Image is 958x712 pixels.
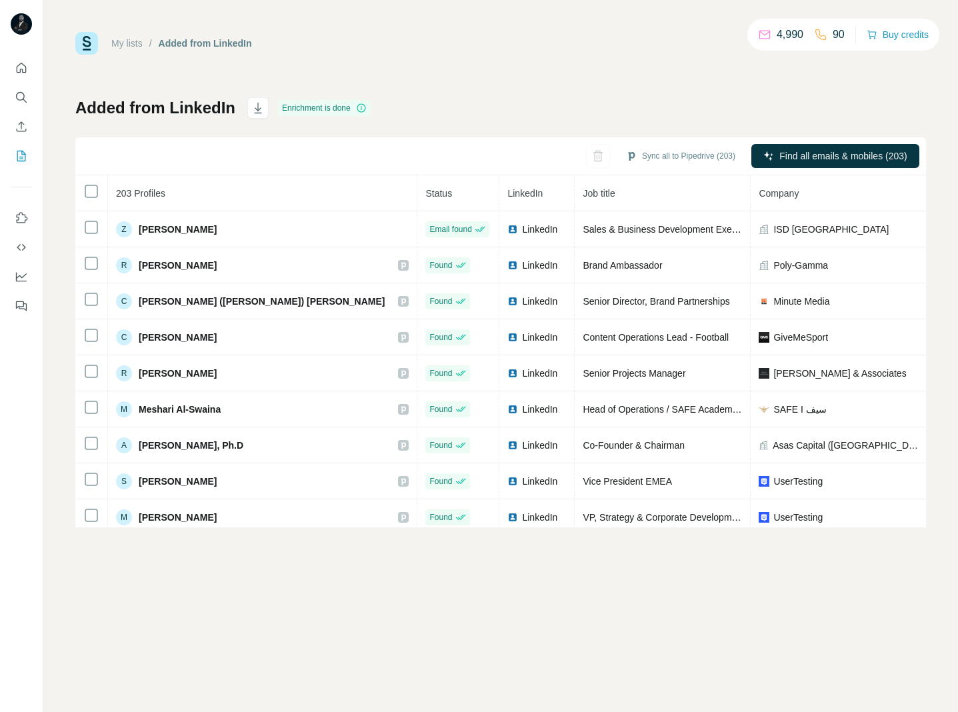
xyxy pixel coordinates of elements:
[759,404,769,415] img: company-logo
[583,512,745,523] span: VP, Strategy & Corporate Development
[759,512,769,523] img: company-logo
[507,224,518,235] img: LinkedIn logo
[159,37,252,50] div: Added from LinkedIn
[522,259,557,272] span: LinkedIn
[759,188,799,199] span: Company
[751,144,919,168] button: Find all emails & mobiles (203)
[583,260,662,271] span: Brand Ambassador
[867,25,929,44] button: Buy credits
[116,188,165,199] span: 203 Profiles
[773,403,826,416] span: SAFE I سيف
[116,509,132,525] div: M
[429,367,452,379] span: Found
[773,511,823,524] span: UserTesting
[773,331,828,344] span: GiveMeSport
[583,476,672,487] span: Vice President EMEA
[116,437,132,453] div: A
[583,404,816,415] span: Head of Operations / SAFE Academy for Higher Training
[11,115,32,139] button: Enrich CSV
[833,27,845,43] p: 90
[507,368,518,379] img: LinkedIn logo
[507,404,518,415] img: LinkedIn logo
[507,296,518,307] img: LinkedIn logo
[522,511,557,524] span: LinkedIn
[773,223,889,236] span: ISD [GEOGRAPHIC_DATA]
[507,476,518,487] img: LinkedIn logo
[429,259,452,271] span: Found
[149,37,152,50] li: /
[116,221,132,237] div: Z
[773,295,829,308] span: Minute Media
[779,149,907,163] span: Find all emails & mobiles (203)
[759,296,769,307] img: company-logo
[759,332,769,343] img: company-logo
[116,365,132,381] div: R
[522,475,557,488] span: LinkedIn
[139,295,385,308] span: [PERSON_NAME] ([PERSON_NAME]) [PERSON_NAME]
[773,259,828,272] span: Poly-Gamma
[583,440,685,451] span: Co-Founder & Chairman
[429,403,452,415] span: Found
[773,367,906,380] span: [PERSON_NAME] & Associates
[759,476,769,487] img: company-logo
[75,97,235,119] h1: Added from LinkedIn
[139,331,217,344] span: [PERSON_NAME]
[11,294,32,318] button: Feedback
[111,38,143,49] a: My lists
[773,475,823,488] span: UserTesting
[522,331,557,344] span: LinkedIn
[139,223,217,236] span: [PERSON_NAME]
[759,368,769,379] img: company-logo
[139,511,217,524] span: [PERSON_NAME]
[11,235,32,259] button: Use Surfe API
[429,475,452,487] span: Found
[11,144,32,168] button: My lists
[507,188,543,199] span: LinkedIn
[116,401,132,417] div: M
[11,56,32,80] button: Quick start
[425,188,452,199] span: Status
[429,439,452,451] span: Found
[139,367,217,380] span: [PERSON_NAME]
[429,331,452,343] span: Found
[11,85,32,109] button: Search
[429,295,452,307] span: Found
[11,206,32,230] button: Use Surfe on LinkedIn
[75,32,98,55] img: Surfe Logo
[429,223,471,235] span: Email found
[773,439,918,452] span: Asas Capital ([GEOGRAPHIC_DATA])
[139,475,217,488] span: [PERSON_NAME]
[139,259,217,272] span: [PERSON_NAME]
[278,100,371,116] div: Enrichment is done
[522,403,557,416] span: LinkedIn
[507,332,518,343] img: LinkedIn logo
[11,265,32,289] button: Dashboard
[617,146,745,166] button: Sync all to Pipedrive (203)
[583,332,729,343] span: Content Operations Lead - Football
[429,511,452,523] span: Found
[11,13,32,35] img: Avatar
[583,188,615,199] span: Job title
[583,368,685,379] span: Senior Projects Manager
[139,403,221,416] span: Meshari Al-Swaina
[507,260,518,271] img: LinkedIn logo
[139,439,243,452] span: [PERSON_NAME], Ph.D
[583,296,729,307] span: Senior Director, Brand Partnerships
[522,295,557,308] span: LinkedIn
[116,257,132,273] div: R
[116,293,132,309] div: C
[522,439,557,452] span: LinkedIn
[583,224,756,235] span: Sales & Business Development Executive
[116,329,132,345] div: C
[522,223,557,236] span: LinkedIn
[522,367,557,380] span: LinkedIn
[116,473,132,489] div: S
[507,440,518,451] img: LinkedIn logo
[777,27,803,43] p: 4,990
[507,512,518,523] img: LinkedIn logo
